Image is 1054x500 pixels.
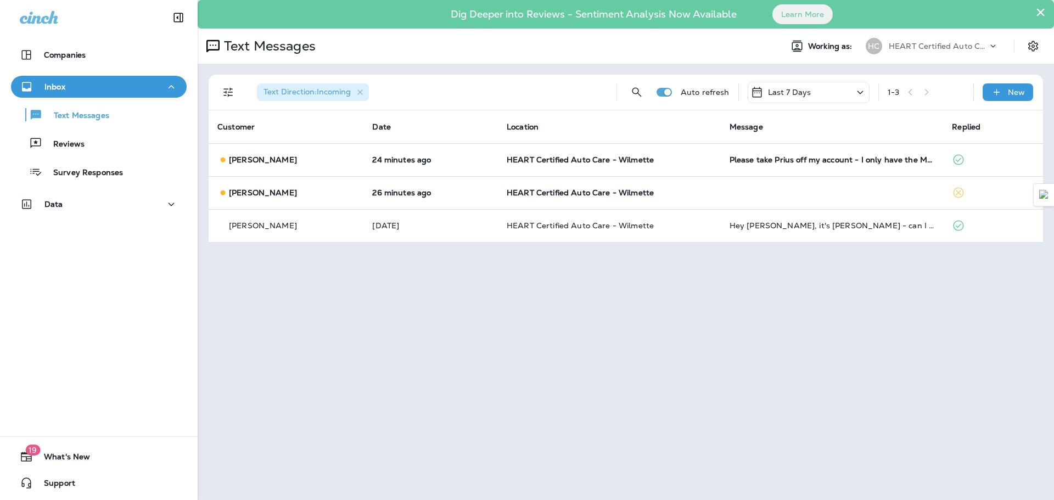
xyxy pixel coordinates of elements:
button: Companies [11,44,187,66]
p: Text Messages [43,111,109,121]
p: Dig Deeper into Reviews - Sentiment Analysis Now Available [419,13,769,16]
img: Detect Auto [1039,190,1049,200]
p: [PERSON_NAME] [229,155,297,164]
span: Support [33,479,75,492]
p: [PERSON_NAME] [229,188,297,197]
button: Collapse Sidebar [163,7,194,29]
button: Settings [1023,36,1043,56]
span: HEART Certified Auto Care - Wilmette [507,155,654,165]
p: Survey Responses [42,168,123,178]
span: Working as: [808,42,855,51]
span: Message [730,122,763,132]
span: HEART Certified Auto Care - Wilmette [507,221,654,231]
button: Close [1035,3,1046,21]
span: HEART Certified Auto Care - Wilmette [507,188,654,198]
p: Oct 8, 2025 08:49 AM [372,188,489,197]
span: 19 [25,445,40,456]
span: Location [507,122,539,132]
p: Auto refresh [681,88,730,97]
div: Text Direction:Incoming [257,83,369,101]
span: Text Direction : Incoming [263,87,351,97]
span: Date [372,122,391,132]
button: Reviews [11,132,187,155]
div: Hey Armando, it's Alix Leviton - can I swing by for an oil top off this week? [730,221,935,230]
p: Companies [44,50,86,59]
p: Last 7 Days [768,88,811,97]
button: Text Messages [11,103,187,126]
p: Oct 6, 2025 06:59 AM [372,221,489,230]
button: Survey Responses [11,160,187,183]
span: What's New [33,452,90,465]
div: Please take Prius off my account - I only have the Mazda now [730,155,935,164]
button: Filters [217,81,239,103]
button: Search Messages [626,81,648,103]
p: Text Messages [220,38,316,54]
p: [PERSON_NAME] [229,221,297,230]
button: Learn More [772,4,833,24]
p: Inbox [44,82,65,91]
p: Reviews [42,139,85,150]
div: HC [866,38,882,54]
button: 19What's New [11,446,187,468]
p: Oct 8, 2025 08:50 AM [372,155,489,164]
span: Replied [952,122,980,132]
p: Data [44,200,63,209]
button: Inbox [11,76,187,98]
p: HEART Certified Auto Care [889,42,988,50]
p: New [1008,88,1025,97]
div: 1 - 3 [888,88,899,97]
span: Customer [217,122,255,132]
button: Data [11,193,187,215]
button: Support [11,472,187,494]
